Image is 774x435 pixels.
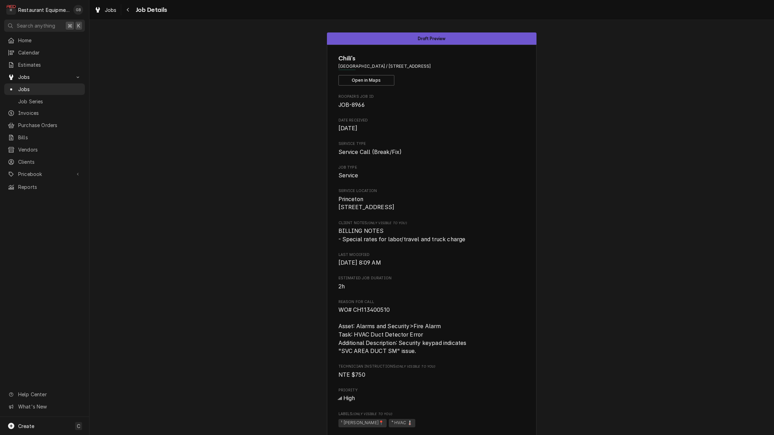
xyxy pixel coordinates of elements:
[77,422,80,430] span: C
[67,22,72,29] span: ⌘
[338,259,381,266] span: [DATE] 8:09 AM
[338,94,525,99] span: Roopairs Job ID
[338,307,467,354] span: WO# CH113400510 Asset: Alarms and Security>Fire Alarm Task: HVAC Duct Detector Error Additional D...
[18,403,81,410] span: What's New
[4,71,85,83] a: Go to Jobs
[4,401,85,412] a: Go to What's New
[338,228,466,243] span: BILLING NOTES - Special rates for labor/travel and truck charge
[338,388,525,393] span: Priority
[338,125,358,132] span: [DATE]
[4,35,85,46] a: Home
[18,49,81,56] span: Calendar
[338,118,525,133] div: Date Received
[338,63,525,69] span: Address
[18,391,81,398] span: Help Center
[18,37,81,44] span: Home
[18,146,81,153] span: Vendors
[105,6,117,14] span: Jobs
[17,22,55,29] span: Search anything
[338,275,525,281] span: Estimated Job Duration
[18,109,81,117] span: Invoices
[338,411,525,417] span: Labels
[338,171,525,180] span: Job Type
[134,5,167,15] span: Job Details
[73,5,83,15] div: Gary Beaver's Avatar
[18,134,81,141] span: Bills
[338,299,525,305] span: Reason For Call
[4,181,85,193] a: Reports
[338,394,525,403] span: Priority
[338,195,525,212] span: Service Location
[338,419,387,427] span: ¹ [PERSON_NAME]📍
[4,59,85,71] a: Estimates
[18,98,81,105] span: Job Series
[4,20,85,32] button: Search anything⌘K
[92,4,119,16] a: Jobs
[338,188,525,194] span: Service Location
[338,101,525,109] span: Roopairs Job ID
[18,61,81,68] span: Estimates
[338,165,525,180] div: Job Type
[4,144,85,155] a: Vendors
[18,6,70,14] div: Restaurant Equipment Diagnostics
[338,188,525,212] div: Service Location
[338,275,525,290] div: Estimated Job Duration
[338,252,525,258] span: Last Modified
[338,220,525,244] div: [object Object]
[338,149,402,155] span: Service Call (Break/Fix)
[338,227,525,243] span: [object Object]
[4,83,85,95] a: Jobs
[338,252,525,267] div: Last Modified
[4,389,85,400] a: Go to Help Center
[6,5,16,15] div: R
[18,423,34,429] span: Create
[338,75,394,86] button: Open in Maps
[338,364,525,379] div: [object Object]
[338,411,525,428] div: [object Object]
[338,94,525,109] div: Roopairs Job ID
[338,165,525,170] span: Job Type
[418,36,445,41] span: Draft Preview
[18,121,81,129] span: Purchase Orders
[338,220,525,226] span: Client Notes
[18,86,81,93] span: Jobs
[4,156,85,168] a: Clients
[6,5,16,15] div: Restaurant Equipment Diagnostics's Avatar
[338,388,525,403] div: Priority
[338,141,525,156] div: Service Type
[396,364,435,368] span: (Only Visible to You)
[338,54,525,86] div: Client Information
[338,371,365,378] span: NTE $750
[338,141,525,147] span: Service Type
[338,102,365,108] span: JOB-8966
[338,306,525,355] span: Reason For Call
[367,221,407,225] span: (Only Visible to You)
[18,183,81,191] span: Reports
[18,158,81,165] span: Clients
[338,172,358,179] span: Service
[338,299,525,355] div: Reason For Call
[338,196,395,211] span: Princeton [STREET_ADDRESS]
[4,96,85,107] a: Job Series
[338,118,525,123] span: Date Received
[338,54,525,63] span: Name
[352,412,392,416] span: (Only Visible to You)
[389,419,415,427] span: ⁴ HVAC 🌡️
[18,170,71,178] span: Pricebook
[18,73,71,81] span: Jobs
[4,168,85,180] a: Go to Pricebook
[338,394,525,403] div: High
[4,119,85,131] a: Purchase Orders
[338,259,525,267] span: Last Modified
[338,364,525,369] span: Technician Instructions
[338,371,525,379] span: [object Object]
[338,124,525,133] span: Date Received
[77,22,80,29] span: K
[338,148,525,156] span: Service Type
[327,32,536,45] div: Status
[4,107,85,119] a: Invoices
[338,418,525,428] span: [object Object]
[73,5,83,15] div: GB
[4,47,85,58] a: Calendar
[123,4,134,15] button: Navigate back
